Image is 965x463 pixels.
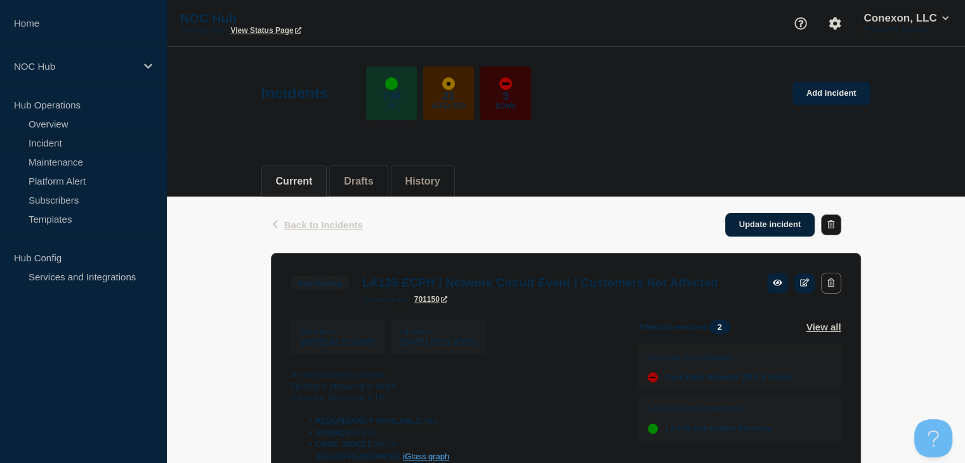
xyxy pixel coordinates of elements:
[303,439,618,450] li: 23910
[648,372,658,382] div: down
[315,428,353,438] strong: SOURCE:
[291,381,618,392] p: Splicing is preparing to begin.
[725,213,815,237] a: Update incident
[414,295,447,304] a: 701150
[648,404,772,414] p: LA135 (EastCarrollParish)
[502,90,508,103] p: 3
[261,84,328,102] h1: Incidents
[344,176,373,187] button: Drafts
[271,219,363,230] button: Back to Incidents
[499,77,512,90] div: down
[387,103,396,110] p: Up
[861,12,951,25] button: Conexon, LLC
[315,416,424,426] strong: REDUNDANCY AVAILABLE:
[291,392,618,403] p: Currently, there is no ETR.
[383,90,400,103] p: 730
[431,103,465,110] p: Affected
[787,10,814,37] button: Support
[230,26,301,35] a: View Status Page
[385,77,398,90] div: up
[666,424,772,434] span: LA135-Subscriber Services
[405,176,440,187] button: History
[291,369,618,381] p: No new update to provide.
[638,320,737,334] span: Affected services:
[442,77,455,90] div: affected
[442,90,454,103] p: 21
[362,295,391,304] span: incident
[315,452,404,461] strong: iGLASS RESOURCES:
[648,353,793,362] p: Conexon Core Network
[300,337,376,347] span: [DATE] 02:22 (CDT)
[291,276,350,290] span: Monitoring
[276,176,313,187] button: Current
[303,415,618,427] li: Yes
[806,320,841,334] button: View all
[315,440,374,449] strong: CNOC TICKET:
[496,103,516,110] p: Down
[861,25,951,34] p: [PERSON_NAME]
[284,219,363,230] span: Back to Incidents
[792,82,870,105] a: Add incident
[403,452,449,461] a: iGlass graph
[180,11,434,26] p: NOC Hub
[180,26,225,35] p: Primary Hub
[362,276,718,290] h3: LA135 ECPH | Network Circuit Event | Customers Not Affected
[14,61,136,72] p: NOC Hub
[400,336,476,347] div: [DATE] 02:22 (CDT)
[300,327,376,336] p: Start time :
[400,327,476,336] p: Updated :
[362,295,409,304] p: page
[648,424,658,434] div: up
[709,320,730,334] span: 2
[822,10,848,37] button: Account settings
[303,427,618,439] li: Alarm
[666,372,793,382] span: Core Data Network (DIA & Voice)
[914,419,952,457] iframe: Help Scout Beacon - Open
